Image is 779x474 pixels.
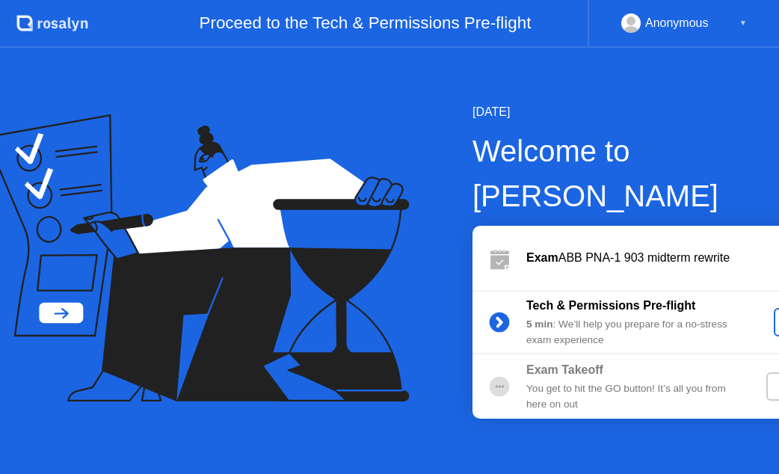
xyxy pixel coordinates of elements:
[526,381,742,412] div: You get to hit the GO button! It’s all you from here on out
[526,318,553,330] b: 5 min
[645,13,709,33] div: Anonymous
[739,13,747,33] div: ▼
[526,363,603,376] b: Exam Takeoff
[526,299,695,312] b: Tech & Permissions Pre-flight
[526,251,558,264] b: Exam
[526,317,742,348] div: : We’ll help you prepare for a no-stress exam experience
